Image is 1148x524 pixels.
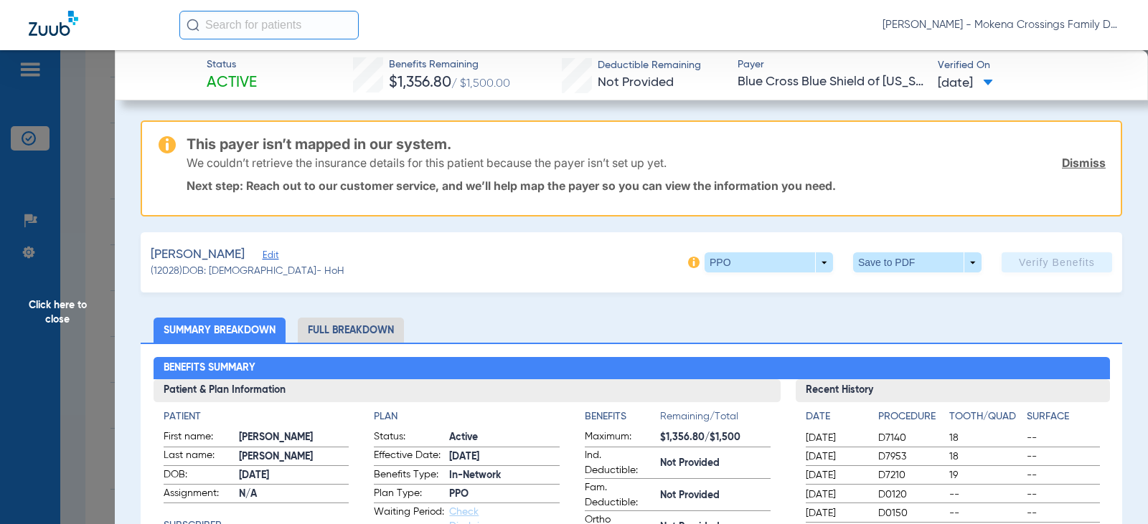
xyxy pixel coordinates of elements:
span: PPO [449,487,560,502]
span: -- [1027,468,1099,482]
button: Save to PDF [853,252,982,272]
input: Search for patients [179,11,359,39]
a: Dismiss [1062,156,1106,170]
span: In-Network [449,468,560,483]
span: Not Provided [660,456,771,471]
span: Assignment: [164,486,234,503]
span: Active [449,430,560,445]
span: D7140 [878,431,944,445]
li: Full Breakdown [298,318,404,343]
span: [DATE] [806,449,866,464]
button: PPO [705,252,833,272]
span: Ind. Deductible: [585,448,655,478]
span: -- [1027,506,1099,520]
app-breakdown-title: Benefits [585,409,660,429]
span: [DATE] [806,468,866,482]
span: Edit [263,250,276,264]
span: Benefits Type: [374,467,444,485]
span: 19 [949,468,1022,482]
span: Plan Type: [374,486,444,503]
app-breakdown-title: Date [806,409,866,429]
span: -- [949,506,1022,520]
span: (12028) DOB: [DEMOGRAPHIC_DATA] - HoH [151,264,344,279]
img: warning-icon [159,136,176,153]
span: First name: [164,429,234,447]
h3: Recent History [796,379,1109,402]
span: [PERSON_NAME] - Mokena Crossings Family Dental [883,18,1119,32]
app-breakdown-title: Surface [1027,409,1099,429]
h3: This payer isn’t mapped in our system. [187,137,1106,151]
span: -- [1027,487,1099,502]
span: [PERSON_NAME] [151,246,245,264]
span: DOB: [164,467,234,485]
span: / $1,500.00 [451,78,510,90]
img: Zuub Logo [29,11,78,36]
span: [PERSON_NAME] [239,430,349,445]
span: [PERSON_NAME] [239,449,349,465]
span: Remaining/Total [660,409,771,429]
span: Blue Cross Blue Shield of [US_STATE] [738,73,925,91]
span: Deductible Remaining [598,58,701,73]
span: [DATE] [239,468,349,483]
p: We couldn’t retrieve the insurance details for this patient because the payer isn’t set up yet. [187,156,667,170]
h4: Plan [374,409,560,424]
p: Next step: Reach out to our customer service, and we’ll help map the payer so you can view the in... [187,178,1106,193]
span: [DATE] [938,75,993,92]
span: N/A [239,487,349,502]
span: -- [1027,449,1099,464]
h3: Patient & Plan Information [154,379,781,402]
span: Payer [738,57,925,72]
span: Effective Date: [374,448,444,465]
span: [DATE] [449,449,560,465]
app-breakdown-title: Tooth/Quad [949,409,1022,429]
span: Status [207,57,257,72]
img: info-icon [688,257,700,268]
span: D7210 [878,468,944,482]
span: [DATE] [806,506,866,520]
span: D7953 [878,449,944,464]
span: [DATE] [806,487,866,502]
span: 18 [949,449,1022,464]
h4: Procedure [878,409,944,424]
span: [DATE] [806,431,866,445]
h4: Tooth/Quad [949,409,1022,424]
span: 18 [949,431,1022,445]
span: Verified On [938,58,1125,73]
span: Last name: [164,448,234,465]
span: Not Provided [598,76,674,89]
span: Not Provided [660,488,771,503]
span: $1,356.80 [389,75,451,90]
h4: Surface [1027,409,1099,424]
img: Search Icon [187,19,199,32]
span: Fam. Deductible: [585,480,655,510]
span: Maximum: [585,429,655,447]
h4: Benefits [585,409,660,424]
span: -- [1027,431,1099,445]
h4: Date [806,409,866,424]
li: Summary Breakdown [154,318,286,343]
span: Active [207,73,257,93]
span: D0150 [878,506,944,520]
span: Benefits Remaining [389,57,510,72]
span: $1,356.80/$1,500 [660,430,771,445]
span: D0120 [878,487,944,502]
span: Status: [374,429,444,447]
span: -- [949,487,1022,502]
h4: Patient [164,409,349,424]
h2: Benefits Summary [154,357,1110,380]
app-breakdown-title: Procedure [878,409,944,429]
